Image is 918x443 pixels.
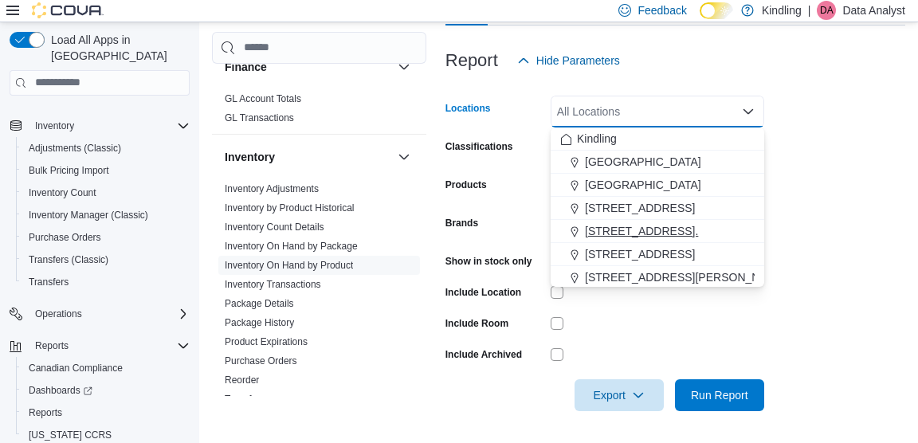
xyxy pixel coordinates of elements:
button: Operations [3,303,196,325]
button: [STREET_ADDRESS]. [551,220,764,243]
a: Dashboards [22,381,99,400]
span: Package Details [225,296,294,309]
a: Reports [22,403,69,422]
button: Operations [29,304,88,323]
p: | [808,1,811,20]
button: Inventory [394,147,414,166]
a: Reorder [225,374,259,385]
a: Product Expirations [225,335,308,347]
button: Adjustments (Classic) [16,137,196,159]
span: Reports [35,339,69,352]
button: Kindling [551,127,764,151]
span: [STREET_ADDRESS]. [585,223,698,239]
button: [GEOGRAPHIC_DATA] [551,151,764,174]
span: Inventory Count Details [225,220,324,233]
div: Inventory [212,178,426,414]
span: Reports [29,406,62,419]
span: Inventory Count [29,186,96,199]
button: Bulk Pricing Import [16,159,196,182]
span: Kindling [577,131,617,147]
span: Adjustments (Classic) [29,142,121,155]
span: Inventory Count [22,183,190,202]
span: Export [584,379,654,411]
p: Data Analyst [842,1,905,20]
span: [GEOGRAPHIC_DATA] [585,177,701,193]
label: Show in stock only [445,255,532,268]
span: Reports [22,403,190,422]
a: Inventory On Hand by Product [225,259,353,270]
button: Reports [16,402,196,424]
a: GL Transactions [225,112,294,123]
span: Reports [29,336,190,355]
button: Finance [225,58,391,74]
span: Inventory Manager (Classic) [29,209,148,221]
span: GL Account Totals [225,92,301,104]
button: [STREET_ADDRESS][PERSON_NAME] [551,266,764,289]
span: Purchase Orders [22,228,190,247]
span: Inventory [35,120,74,132]
span: [GEOGRAPHIC_DATA] [585,154,701,170]
button: Inventory [225,148,391,164]
h3: Finance [225,58,267,74]
span: Dashboards [22,381,190,400]
span: Inventory On Hand by Product [225,258,353,271]
span: Purchase Orders [29,231,101,244]
a: Inventory Transactions [225,278,321,289]
a: Transfers (Classic) [22,250,115,269]
button: Inventory Manager (Classic) [16,204,196,226]
button: [GEOGRAPHIC_DATA] [551,174,764,197]
a: Transfers [22,272,75,292]
span: Adjustments (Classic) [22,139,190,158]
a: Transfers [225,393,265,404]
span: Bulk Pricing Import [22,161,190,180]
span: [STREET_ADDRESS] [585,246,695,262]
a: Bulk Pricing Import [22,161,116,180]
a: Purchase Orders [22,228,108,247]
p: Kindling [762,1,802,20]
button: Reports [29,336,75,355]
button: Finance [394,57,414,76]
span: Package History [225,316,294,328]
button: Reports [3,335,196,357]
button: Inventory Count [16,182,196,204]
span: Dashboards [29,384,92,397]
span: Run Report [691,387,748,403]
button: Inventory [3,115,196,137]
h3: Inventory [225,148,275,164]
span: Feedback [637,2,686,18]
span: Purchase Orders [225,354,297,367]
span: Inventory Transactions [225,277,321,290]
span: Transfers [225,392,265,405]
label: Brands [445,217,478,229]
a: Inventory Adjustments [225,182,319,194]
a: Inventory Count Details [225,221,324,232]
a: Inventory by Product Historical [225,202,355,213]
span: Load All Apps in [GEOGRAPHIC_DATA] [45,32,190,64]
h3: Report [445,51,498,70]
a: Dashboards [16,379,196,402]
a: Inventory Count [22,183,103,202]
button: Export [575,379,664,411]
span: [US_STATE] CCRS [29,429,112,441]
button: Run Report [675,379,764,411]
button: Hide Parameters [511,45,626,76]
button: Purchase Orders [16,226,196,249]
span: [STREET_ADDRESS][PERSON_NAME] [585,269,787,285]
div: Finance [212,88,426,133]
button: Transfers [16,271,196,293]
span: Transfers [29,276,69,288]
div: Choose from the following options [551,127,764,428]
button: [STREET_ADDRESS] [551,197,764,220]
a: Inventory Manager (Classic) [22,206,155,225]
span: Inventory On Hand by Package [225,239,358,252]
button: Close list of options [742,105,755,118]
button: Canadian Compliance [16,357,196,379]
label: Products [445,178,487,191]
span: DA [820,1,834,20]
label: Include Archived [445,348,522,361]
span: Canadian Compliance [29,362,123,374]
span: Inventory by Product Historical [225,201,355,214]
